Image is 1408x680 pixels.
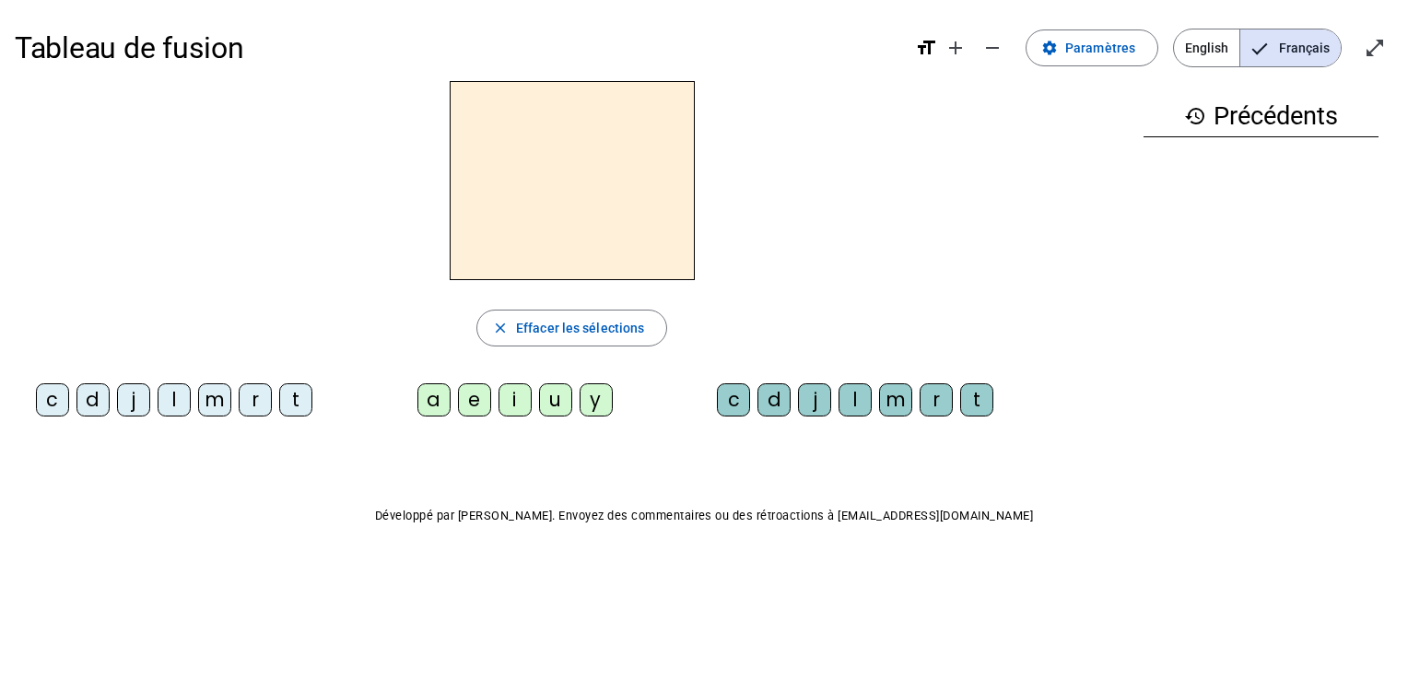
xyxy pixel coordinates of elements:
[580,383,613,416] div: y
[879,383,912,416] div: m
[717,383,750,416] div: c
[1144,96,1379,137] h3: Précédents
[960,383,993,416] div: t
[1026,29,1158,66] button: Paramètres
[920,383,953,416] div: r
[1041,40,1058,56] mat-icon: settings
[279,383,312,416] div: t
[1356,29,1393,66] button: Entrer en plein écran
[1184,105,1206,127] mat-icon: history
[839,383,872,416] div: l
[492,320,509,336] mat-icon: close
[981,37,1003,59] mat-icon: remove
[915,37,937,59] mat-icon: format_size
[798,383,831,416] div: j
[158,383,191,416] div: l
[76,383,110,416] div: d
[117,383,150,416] div: j
[757,383,791,416] div: d
[539,383,572,416] div: u
[1240,29,1341,66] span: Français
[516,317,644,339] span: Effacer les sélections
[1364,37,1386,59] mat-icon: open_in_full
[499,383,532,416] div: i
[417,383,451,416] div: a
[15,18,900,77] h1: Tableau de fusion
[1065,37,1135,59] span: Paramètres
[1173,29,1342,67] mat-button-toggle-group: Language selection
[974,29,1011,66] button: Diminuer la taille de la police
[476,310,667,346] button: Effacer les sélections
[239,383,272,416] div: r
[15,505,1393,527] p: Développé par [PERSON_NAME]. Envoyez des commentaires ou des rétroactions à [EMAIL_ADDRESS][DOMAI...
[198,383,231,416] div: m
[36,383,69,416] div: c
[945,37,967,59] mat-icon: add
[458,383,491,416] div: e
[937,29,974,66] button: Augmenter la taille de la police
[1174,29,1239,66] span: English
